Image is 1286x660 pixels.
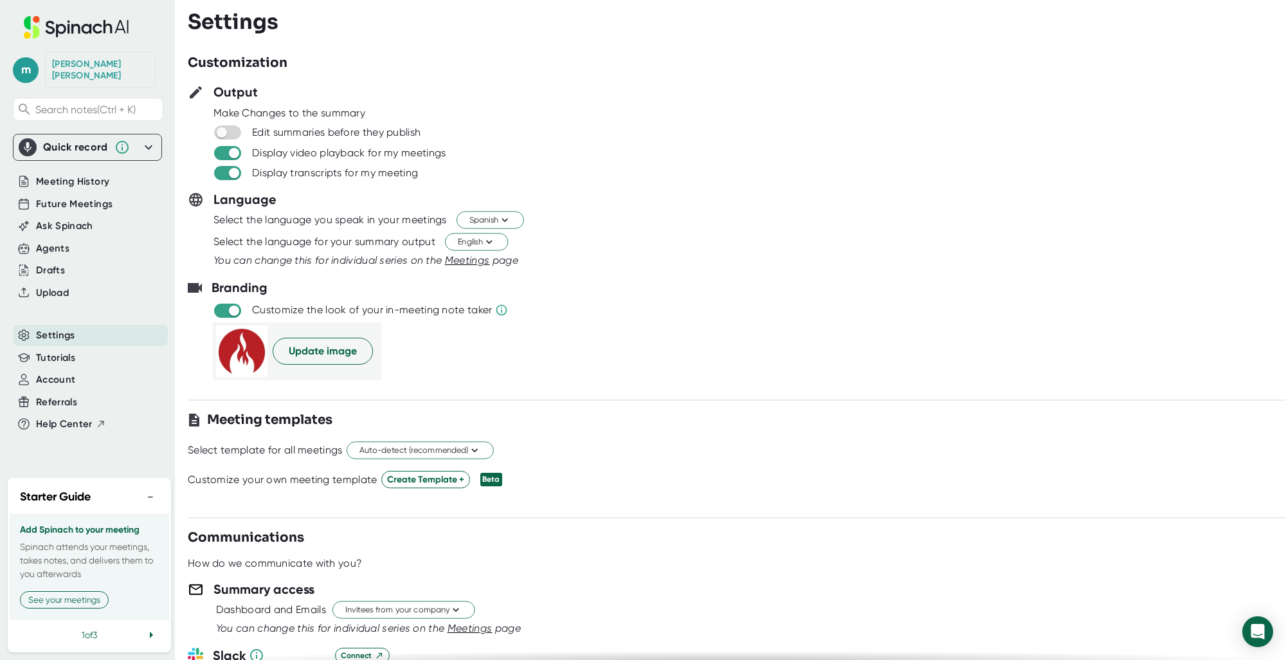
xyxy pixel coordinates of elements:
h3: Communications [188,528,304,547]
span: Meetings [448,622,493,634]
div: Myriam Martin [52,59,149,81]
button: Meetings [448,621,493,636]
button: Help Center [36,417,106,432]
button: Future Meetings [36,197,113,212]
span: Search notes (Ctrl + K) [35,104,136,116]
button: Settings [36,328,75,343]
h3: Branding [212,278,267,297]
p: Spinach attends your meetings, takes notes, and delivers them to you afterwards [20,540,159,581]
span: Auto-detect (recommended) [359,445,481,457]
h3: Customization [188,53,287,73]
div: Quick record [43,141,108,154]
button: Auto-detect (recommended) [347,442,494,459]
span: Help Center [36,417,93,432]
i: You can change this for individual series on the page [216,622,521,634]
h3: Meeting templates [207,410,332,430]
button: Meeting History [36,174,109,189]
span: 1 of 3 [82,630,97,640]
span: English [458,236,495,248]
button: Spanish [457,212,524,229]
div: Display transcripts for my meeting [252,167,418,179]
div: How do we communicate with you? [188,557,362,570]
h3: Add Spinach to your meeting [20,525,159,535]
button: Tutorials [36,351,75,365]
span: Update image [289,344,357,359]
h3: Settings [188,10,278,34]
button: Meetings [445,253,490,268]
img: picture [216,325,267,377]
div: Select the language you speak in your meetings [213,214,447,226]
button: Drafts [36,263,65,278]
div: Customize the look of your in-meeting note taker [252,304,492,316]
button: Upload [36,286,69,300]
div: Select the language for your summary output [213,235,435,248]
span: Create Template + [387,473,464,486]
button: English [445,234,508,251]
span: Invitees from your company [345,604,462,616]
span: Spanish [469,214,511,226]
div: Display video playback for my meetings [252,147,446,160]
div: Select template for all meetings [188,444,343,457]
i: You can change this for individual series on the page [213,254,518,266]
button: Invitees from your company [332,601,475,619]
div: Open Intercom Messenger [1242,616,1273,647]
div: Make Changes to the summary [213,107,1286,120]
h3: Output [213,82,258,102]
span: m [13,57,39,83]
div: Quick record [19,134,156,160]
h3: Language [213,190,276,209]
button: − [142,488,159,506]
div: Dashboard and Emails [216,603,326,616]
h2: Starter Guide [20,488,91,506]
button: See your meetings [20,591,109,609]
button: Referrals [36,395,77,410]
button: Ask Spinach [36,219,93,234]
h3: Summary access [213,580,314,599]
span: Meetings [445,254,490,266]
div: Customize your own meeting template [188,473,377,486]
button: Account [36,372,75,387]
button: Create Template + [381,471,470,488]
div: Edit summaries before they publish [252,126,421,139]
div: Beta [480,473,502,486]
button: Agents [36,241,69,256]
button: Update image [273,338,373,365]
